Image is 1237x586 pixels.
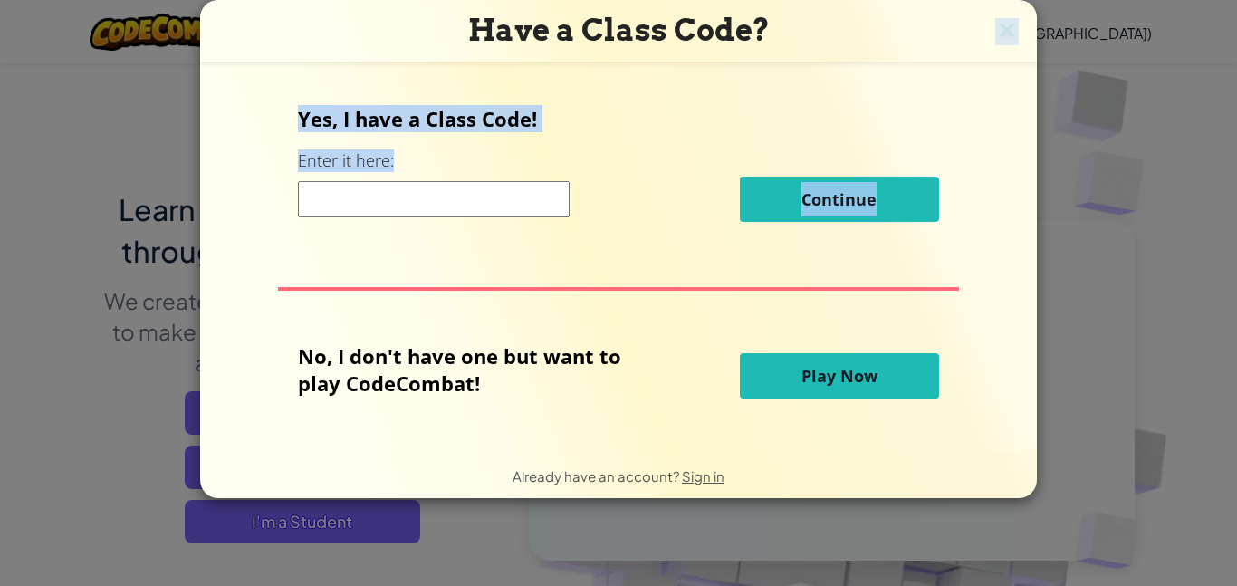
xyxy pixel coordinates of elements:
[298,149,394,172] label: Enter it here:
[468,12,770,48] span: Have a Class Code?
[298,342,648,397] p: No, I don't have one but want to play CodeCombat!
[740,353,939,399] button: Play Now
[801,365,877,387] span: Play Now
[298,105,938,132] p: Yes, I have a Class Code!
[740,177,939,222] button: Continue
[682,467,724,485] a: Sign in
[995,18,1019,45] img: close icon
[513,467,682,485] span: Already have an account?
[801,188,877,210] span: Continue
